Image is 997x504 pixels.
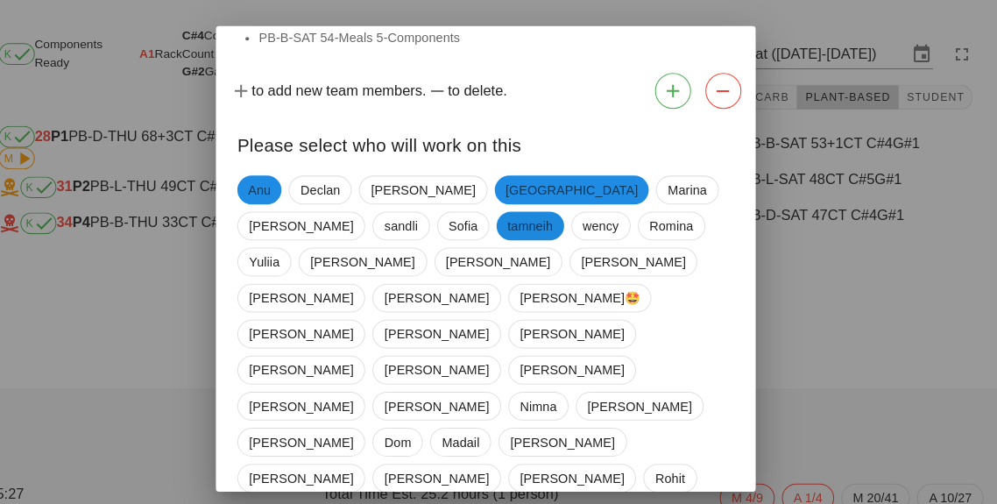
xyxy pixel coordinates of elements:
[663,452,692,479] span: Rohit
[463,207,491,233] span: Sofia
[268,347,370,373] span: [PERSON_NAME]
[532,452,633,479] span: [PERSON_NAME]
[268,382,370,408] span: [PERSON_NAME]
[268,277,370,303] span: [PERSON_NAME]
[268,207,370,233] span: [PERSON_NAME]
[532,382,568,408] span: Nimna
[268,417,370,444] span: [PERSON_NAME]
[400,312,501,338] span: [PERSON_NAME]
[400,452,501,479] span: [PERSON_NAME]
[278,27,740,46] li: PB-B-SAT 54-Meals 5-Components
[267,171,289,199] span: Anu
[268,312,370,338] span: [PERSON_NAME]
[658,207,701,233] span: Romina
[597,382,699,408] span: [PERSON_NAME]
[456,417,492,444] span: Madail
[328,242,429,268] span: [PERSON_NAME]
[268,452,370,479] span: [PERSON_NAME]
[532,312,633,338] span: [PERSON_NAME]
[400,417,426,444] span: Dom
[593,207,628,233] span: wency
[318,172,357,198] span: Declan
[386,172,488,198] span: [PERSON_NAME]
[518,171,647,199] span: [GEOGRAPHIC_DATA]
[460,242,562,268] span: [PERSON_NAME]
[400,347,501,373] span: [PERSON_NAME]
[400,277,501,303] span: [PERSON_NAME]
[532,277,649,303] span: [PERSON_NAME]🤩
[400,207,432,233] span: sandli
[520,206,564,234] span: tamneih
[591,242,693,268] span: [PERSON_NAME]
[675,172,713,198] span: Marina
[268,242,298,268] span: Yuliia
[522,417,624,444] span: [PERSON_NAME]
[236,64,761,113] div: to add new team members. to delete.
[236,113,761,164] div: Please select who will work on this
[400,382,501,408] span: [PERSON_NAME]
[532,347,633,373] span: [PERSON_NAME]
